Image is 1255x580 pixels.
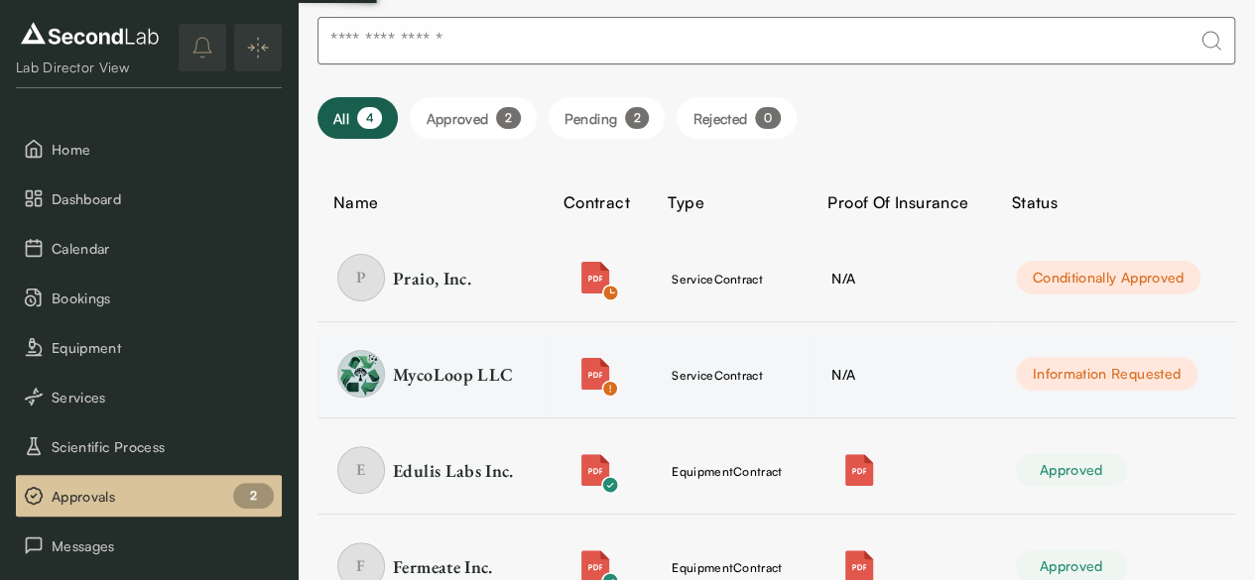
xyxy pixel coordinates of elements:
div: 2 [625,107,649,129]
a: item MycoLoop LLC [337,350,528,398]
div: Edulis Labs Inc. [393,458,514,483]
button: Approvals [16,475,282,517]
div: Information Requested [1016,357,1197,391]
div: 2 [496,107,520,129]
div: Praio, Inc. [393,266,471,290]
span: service Contract [672,272,763,287]
div: Lab Director View [16,58,164,77]
img: Check icon for pdf [601,380,619,398]
div: 4 [357,107,382,129]
th: Type [652,178,812,226]
img: Check icon for pdf [601,284,619,301]
button: Scientific Process [16,425,282,467]
div: Approved [1016,453,1127,487]
span: Dashboard [52,188,274,209]
button: Attachment icon for pdfCheck icon for pdf [567,442,623,498]
button: Dashboard [16,177,282,219]
a: item Edulis Labs Inc. [337,446,528,494]
img: Attachment icon for pdf [579,358,611,390]
span: N/A [831,270,855,287]
button: Attachment icon for pdfCheck icon for pdf [567,250,623,305]
button: Messages [16,524,282,566]
th: Proof Of Insurance [812,178,995,226]
button: Filter Rejected bookings [677,97,796,139]
button: Services [16,376,282,417]
button: Attachment icon for pdfCheck icon for pdf [567,346,623,402]
button: Filter all bookings [317,97,398,139]
button: Calendar [16,227,282,269]
img: profile image [337,350,385,398]
span: E [337,446,385,494]
div: Conditionally Approved [1016,261,1201,294]
th: Contract [548,178,653,226]
button: Filter Approved bookings [410,97,536,139]
span: N/A [831,366,855,383]
button: Bookings [16,277,282,318]
th: Name [317,178,548,226]
div: 0 [755,107,780,129]
span: equipment Contract [672,560,782,575]
img: Attachment icon for pdf [843,454,875,486]
img: Check icon for pdf [601,476,619,494]
span: P [337,254,385,301]
span: Scientific Process [52,436,274,457]
span: Services [52,387,274,407]
button: Filter Pending bookings [549,97,666,139]
button: Home [16,128,282,170]
div: 2 [233,483,274,509]
img: Attachment icon for pdf [579,454,611,486]
button: Equipment [16,326,282,368]
span: Bookings [52,288,274,308]
div: Fermeate Inc. [393,554,493,579]
span: equipment Contract [672,464,782,479]
div: MycoLoop LLC [393,362,513,387]
th: Status [996,178,1235,226]
button: Expand/Collapse sidebar [234,24,282,71]
span: Equipment [52,337,274,358]
span: Messages [52,535,274,556]
img: logo [16,18,164,50]
span: service Contract [672,368,763,383]
span: Home [52,139,274,160]
button: notifications [179,24,226,71]
img: Attachment icon for pdf [579,262,611,293]
a: item Praio, Inc. [337,254,528,301]
span: Calendar [52,238,274,259]
span: Approvals [52,486,274,507]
